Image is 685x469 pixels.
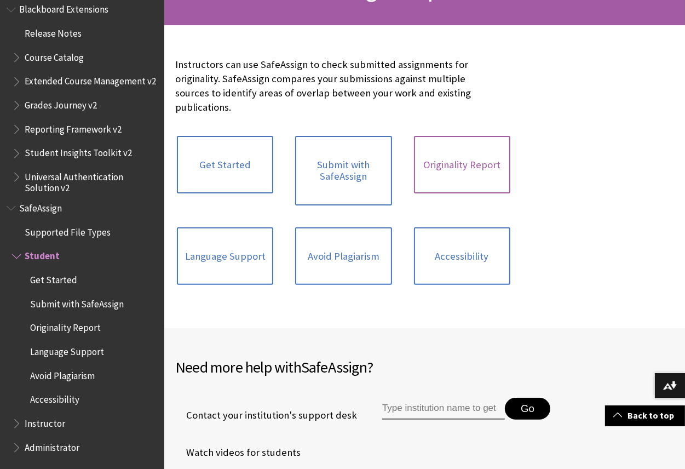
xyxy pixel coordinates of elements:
[175,356,674,379] h2: Need more help with ?
[30,295,124,310] span: Submit with SafeAssign
[414,136,510,194] a: Originality Report
[25,120,122,135] span: Reporting Framework v2
[30,391,79,405] span: Accessibility
[175,58,512,115] p: Instructors can use SafeAssign to check submitted assignments for originality. SafeAssign compare...
[25,247,60,262] span: Student
[382,398,505,420] input: Type institution name to get support
[25,223,111,238] span: Supported File Types
[25,48,84,63] span: Course Catalog
[19,199,62,214] span: SafeAssign
[25,144,132,159] span: Student Insights Toolkit v2
[505,398,550,420] button: Go
[301,357,367,377] span: SafeAssign
[177,136,273,194] a: Get Started
[25,24,82,39] span: Release Notes
[175,408,357,422] span: Contact your institution's support desk
[175,444,301,461] a: Watch videos for students
[295,227,392,285] a: Avoid Plagiarism
[177,227,273,285] a: Language Support
[25,72,156,87] span: Extended Course Management v2
[25,414,65,429] span: Instructor
[605,405,685,426] a: Back to top
[30,342,104,357] span: Language Support
[30,271,77,285] span: Get Started
[25,438,79,453] span: Administrator
[19,1,108,15] span: Blackboard Extensions
[30,367,95,381] span: Avoid Plagiarism
[30,319,101,334] span: Originality Report
[25,168,157,193] span: Universal Authentication Solution v2
[7,1,158,194] nav: Book outline for Blackboard Extensions
[25,96,97,111] span: Grades Journey v2
[7,199,158,456] nav: Book outline for Blackboard SafeAssign
[295,136,392,205] a: Submit with SafeAssign
[414,227,510,285] a: Accessibility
